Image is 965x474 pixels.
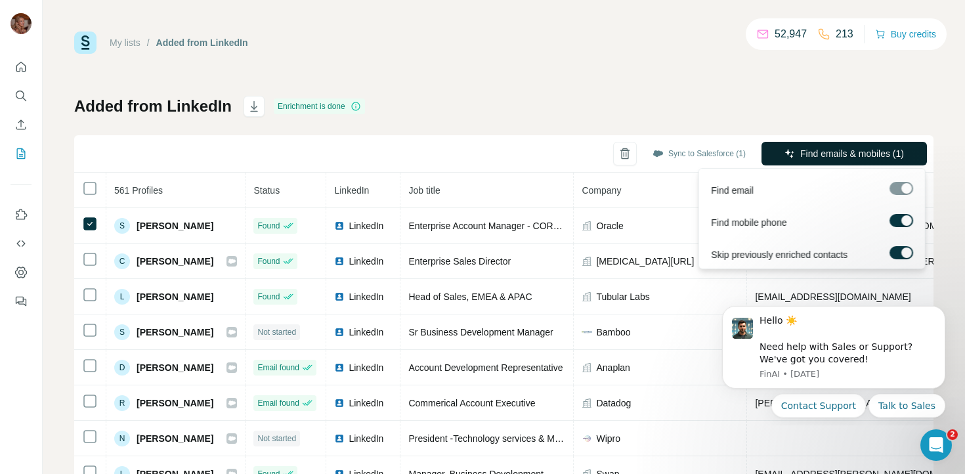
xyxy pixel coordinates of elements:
img: Surfe Logo [74,32,96,54]
span: Bamboo [596,326,630,339]
span: Anaplan [596,361,630,374]
img: LinkedIn logo [334,291,345,302]
span: LinkedIn [349,432,383,445]
span: Found [257,291,280,303]
span: 2 [947,429,958,440]
span: Head of Sales, EMEA & APAC [408,291,532,302]
div: Added from LinkedIn [156,36,248,49]
div: D [114,360,130,376]
div: S [114,218,130,234]
span: Tubular Labs [596,290,649,303]
button: Sync to Salesforce (1) [643,144,755,163]
img: LinkedIn logo [334,433,345,444]
span: [PERSON_NAME] [137,290,213,303]
div: Enrichment is done [274,98,365,114]
span: [PERSON_NAME] [137,219,213,232]
span: [EMAIL_ADDRESS][DOMAIN_NAME] [755,291,911,302]
span: Not started [257,433,296,444]
iframe: Intercom live chat [920,429,952,461]
span: [MEDICAL_DATA][URL] [596,255,694,268]
img: LinkedIn logo [334,398,345,408]
span: Company [582,185,621,196]
button: Feedback [11,290,32,313]
span: President -Technology services & Member executive board [408,433,648,444]
span: Job title [408,185,440,196]
h1: Added from LinkedIn [74,96,232,117]
span: LinkedIn [349,397,383,410]
span: Oracle [596,219,623,232]
span: [PERSON_NAME] [137,397,213,410]
span: Skip previously enriched contacts [711,248,847,261]
span: Find emails & mobiles (1) [800,147,904,160]
img: LinkedIn logo [334,256,345,267]
span: Email found [257,397,299,409]
div: S [114,324,130,340]
button: Use Surfe on LinkedIn [11,203,32,226]
button: Search [11,84,32,108]
button: Enrich CSV [11,113,32,137]
span: LinkedIn [349,255,383,268]
img: LinkedIn logo [334,221,345,231]
img: company-logo [582,433,592,444]
span: Status [253,185,280,196]
a: My lists [110,37,140,48]
span: Found [257,255,280,267]
span: LinkedIn [349,290,383,303]
span: LinkedIn [334,185,369,196]
div: N [114,431,130,446]
img: company-logo [582,327,592,337]
p: 52,947 [775,26,807,42]
span: Sr Business Development Manager [408,327,553,337]
span: [PERSON_NAME] [137,326,213,339]
span: Enterprise Sales Director [408,256,511,267]
div: C [114,253,130,269]
span: 561 Profiles [114,185,163,196]
span: Email found [257,362,299,374]
span: Found [257,220,280,232]
span: [PERSON_NAME] [137,361,213,374]
button: My lists [11,142,32,165]
span: Find mobile phone [711,216,786,229]
button: Use Surfe API [11,232,32,255]
button: Dashboard [11,261,32,284]
button: Buy credits [875,25,936,43]
span: Not started [257,326,296,338]
button: Quick start [11,55,32,79]
span: Datadog [596,397,631,410]
button: Find emails & mobiles (1) [761,142,927,165]
span: Account Development Representative [408,362,563,373]
iframe: Intercom notifications message [702,294,965,425]
span: Find email [711,184,754,197]
span: Enterprise Account Manager - CORE Fusion Apps (ERP/EPM/SCM/HCM/CX) - Retail Industry [408,221,791,231]
li: / [147,36,150,49]
span: Commerical Account Executive [408,398,535,408]
span: LinkedIn [349,361,383,374]
span: LinkedIn [349,219,383,232]
p: 213 [836,26,853,42]
img: LinkedIn logo [334,327,345,337]
span: LinkedIn [349,326,383,339]
span: [PERSON_NAME] [137,432,213,445]
img: LinkedIn logo [334,362,345,373]
div: R [114,395,130,411]
div: L [114,289,130,305]
img: Avatar [11,13,32,34]
span: [PERSON_NAME] [137,255,213,268]
span: Wipro [596,432,620,445]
